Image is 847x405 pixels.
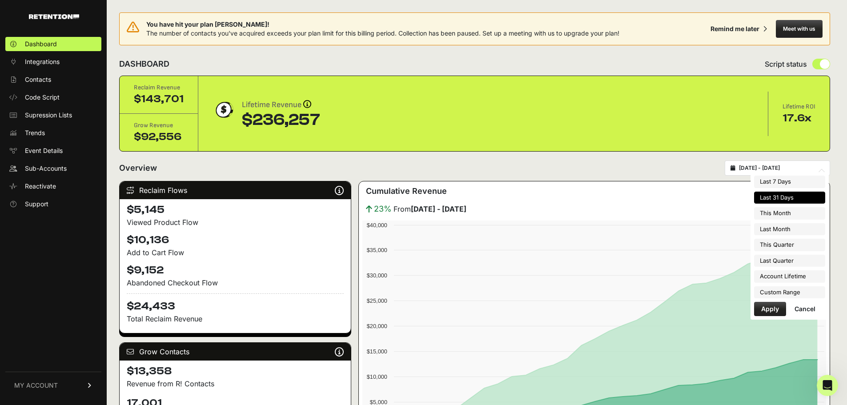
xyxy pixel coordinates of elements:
[127,217,344,228] div: Viewed Product Flow
[25,93,60,102] span: Code Script
[14,381,58,390] span: MY ACCOUNT
[711,24,759,33] div: Remind me later
[367,297,387,304] text: $25,000
[146,20,619,29] span: You have hit your plan [PERSON_NAME]!
[707,21,771,37] button: Remind me later
[5,179,101,193] a: Reactivate
[213,99,235,121] img: dollar-coin-05c43ed7efb7bc0c12610022525b4bbbb207c7efeef5aecc26f025e68dcafac9.png
[25,40,57,48] span: Dashboard
[754,286,825,299] li: Custom Range
[146,29,619,37] span: The number of contacts you've acquired exceeds your plan limit for this billing period. Collectio...
[127,378,344,389] p: Revenue from R! Contacts
[127,233,344,247] h4: $10,136
[754,176,825,188] li: Last 7 Days
[393,204,466,214] span: From
[134,130,184,144] div: $92,556
[119,58,169,70] h2: DASHBOARD
[754,239,825,251] li: This Quarter
[119,162,157,174] h2: Overview
[5,90,101,104] a: Code Script
[754,223,825,236] li: Last Month
[754,207,825,220] li: This Month
[242,99,320,111] div: Lifetime Revenue
[367,323,387,329] text: $20,000
[25,182,56,191] span: Reactivate
[366,185,447,197] h3: Cumulative Revenue
[134,92,184,106] div: $143,701
[5,126,101,140] a: Trends
[5,72,101,87] a: Contacts
[783,102,815,111] div: Lifetime ROI
[776,20,823,38] button: Meet with us
[25,111,72,120] span: Supression Lists
[25,128,45,137] span: Trends
[25,164,67,173] span: Sub-Accounts
[5,37,101,51] a: Dashboard
[765,59,807,69] span: Script status
[127,364,344,378] h4: $13,358
[783,111,815,125] div: 17.6x
[25,57,60,66] span: Integrations
[817,375,838,396] iframe: Intercom live chat
[25,75,51,84] span: Contacts
[367,247,387,253] text: $35,000
[127,277,344,288] div: Abandoned Checkout Flow
[754,302,786,316] button: Apply
[754,192,825,204] li: Last 31 Days
[367,373,387,380] text: $10,000
[754,270,825,283] li: Account Lifetime
[5,161,101,176] a: Sub-Accounts
[29,14,79,19] img: Retention.com
[120,181,351,199] div: Reclaim Flows
[127,247,344,258] div: Add to Cart Flow
[25,200,48,209] span: Support
[367,348,387,355] text: $15,000
[5,372,101,399] a: MY ACCOUNT
[127,313,344,324] p: Total Reclaim Revenue
[120,343,351,361] div: Grow Contacts
[5,144,101,158] a: Event Details
[754,255,825,267] li: Last Quarter
[787,302,823,316] button: Cancel
[134,121,184,130] div: Grow Revenue
[242,111,320,129] div: $236,257
[25,146,63,155] span: Event Details
[127,203,344,217] h4: $5,145
[367,272,387,279] text: $30,000
[367,222,387,229] text: $40,000
[5,55,101,69] a: Integrations
[374,203,392,215] span: 23%
[5,197,101,211] a: Support
[5,108,101,122] a: Supression Lists
[127,263,344,277] h4: $9,152
[134,83,184,92] div: Reclaim Revenue
[127,293,344,313] h4: $24,433
[411,205,466,213] strong: [DATE] - [DATE]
